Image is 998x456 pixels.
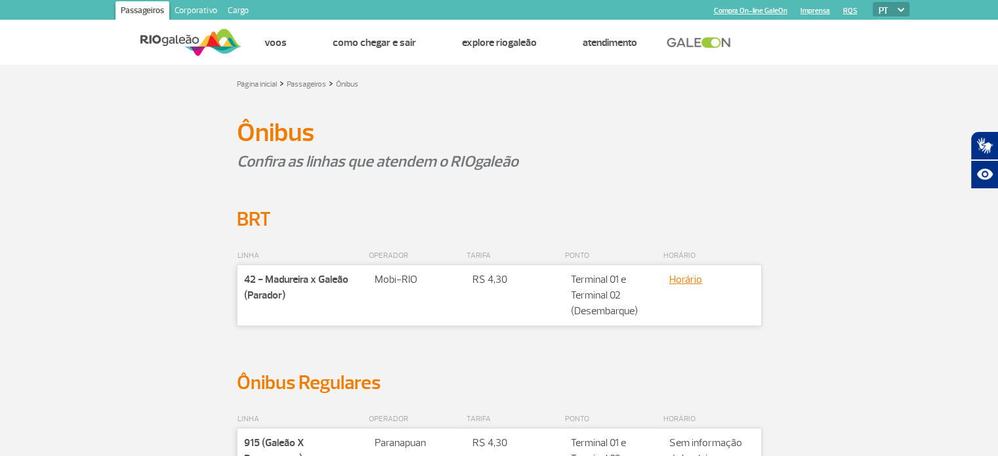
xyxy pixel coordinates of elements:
a: > [329,75,333,91]
a: Explore RIOgaleão [462,36,537,49]
a: Cargo [222,1,254,22]
a: Corporativo [169,1,222,22]
td: Terminal 01 e Terminal 02 (Desembarque) [564,265,663,326]
a: Horário [669,273,702,286]
th: TARIFA [466,411,564,428]
p: Paranapuan [375,435,459,451]
p: OPERADOR [369,248,465,264]
h2: BRT [237,207,762,232]
a: Como chegar e sair [333,36,416,49]
a: Página inicial [237,79,277,89]
a: Imprensa [800,7,830,15]
p: OPERADOR [369,411,465,427]
button: Abrir tradutor de língua de sinais. [970,131,998,160]
th: PONTO [564,411,663,428]
p: LINHA [238,248,367,264]
p: Mobi-RIO [375,272,459,287]
a: Compra On-line GaleOn [714,7,787,15]
a: Voos [264,36,287,49]
h1: Ônibus [237,121,762,144]
h2: Ônibus Regulares [237,371,762,395]
button: Abrir recursos assistivos. [970,160,998,189]
p: HORÁRIO [663,411,760,427]
a: Passageiros [115,1,169,22]
a: Ônibus [336,79,358,89]
p: LINHA [238,411,367,427]
div: Plugin de acessibilidade da Hand Talk. [970,131,998,189]
a: > [280,75,284,91]
th: PONTO [564,247,663,265]
p: R$ 4,30 [472,272,558,287]
a: RQS [843,7,858,15]
p: HORÁRIO [663,248,760,264]
strong: 42 - Madureira x Galeão (Parador) [244,273,348,302]
p: TARIFA [467,248,564,264]
a: Atendimento [583,36,637,49]
p: Confira as linhas que atendem o RIOgaleão [237,150,762,173]
a: Passageiros [287,79,326,89]
p: R$ 4,30 [472,435,558,451]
